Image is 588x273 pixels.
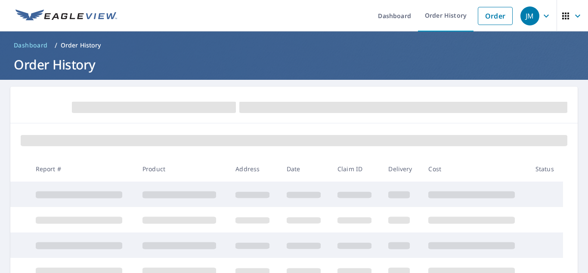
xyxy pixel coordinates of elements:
th: Report # [29,156,136,182]
th: Delivery [381,156,421,182]
nav: breadcrumb [10,38,578,52]
div: JM [520,6,539,25]
th: Date [280,156,331,182]
th: Status [529,156,563,182]
img: EV Logo [15,9,117,22]
th: Cost [421,156,528,182]
th: Claim ID [331,156,381,182]
span: Dashboard [14,41,48,50]
a: Order [478,7,513,25]
a: Dashboard [10,38,51,52]
p: Order History [61,41,101,50]
li: / [55,40,57,50]
th: Product [136,156,229,182]
th: Address [229,156,279,182]
h1: Order History [10,56,578,73]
